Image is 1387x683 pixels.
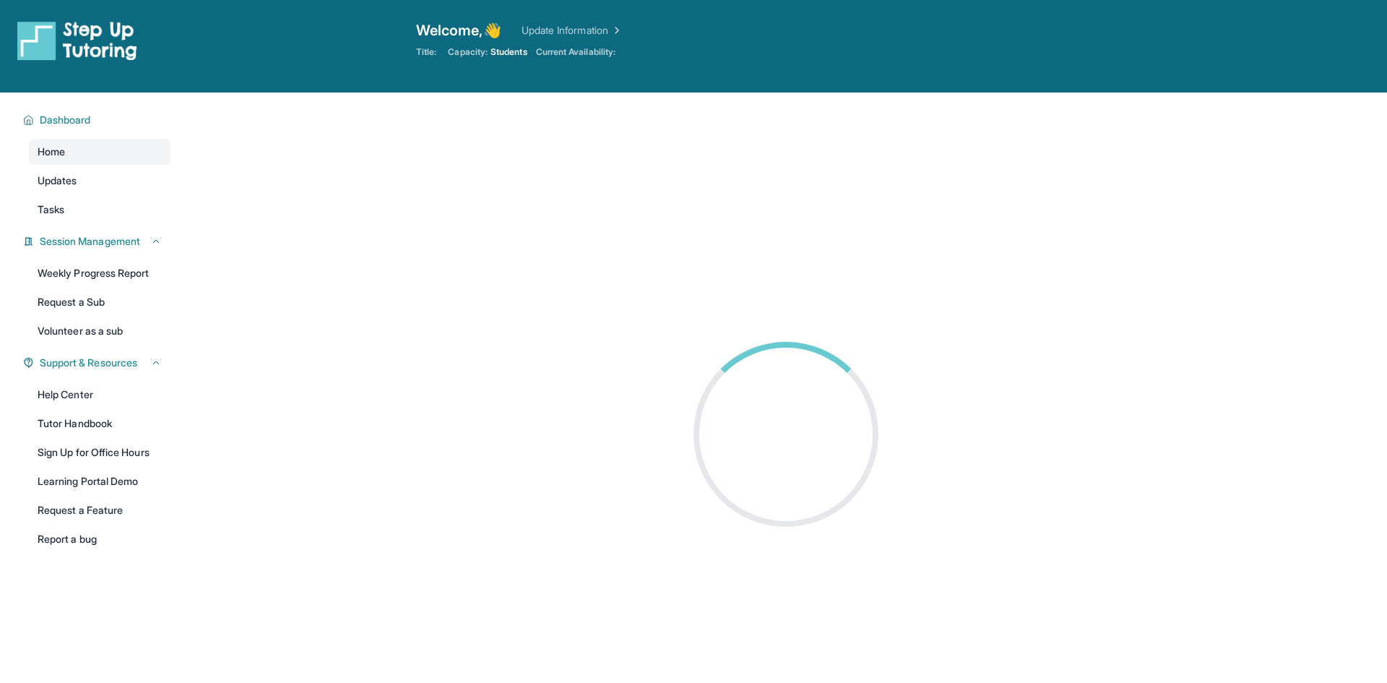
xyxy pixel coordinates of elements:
[29,139,170,165] a: Home
[34,113,162,127] button: Dashboard
[29,526,170,552] a: Report a bug
[29,382,170,408] a: Help Center
[29,468,170,494] a: Learning Portal Demo
[416,20,501,40] span: Welcome, 👋
[38,145,65,159] span: Home
[29,197,170,223] a: Tasks
[491,46,527,58] span: Students
[34,234,162,249] button: Session Management
[29,318,170,344] a: Volunteer as a sub
[38,173,77,188] span: Updates
[38,202,64,217] span: Tasks
[522,23,623,38] a: Update Information
[40,113,91,127] span: Dashboard
[34,356,162,370] button: Support & Resources
[17,20,137,61] img: logo
[608,23,623,38] img: Chevron Right
[40,234,140,249] span: Session Management
[29,411,170,437] a: Tutor Handbook
[29,260,170,286] a: Weekly Progress Report
[29,168,170,194] a: Updates
[29,497,170,523] a: Request a Feature
[29,289,170,315] a: Request a Sub
[416,46,436,58] span: Title:
[40,356,137,370] span: Support & Resources
[448,46,488,58] span: Capacity:
[29,439,170,465] a: Sign Up for Office Hours
[536,46,615,58] span: Current Availability:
